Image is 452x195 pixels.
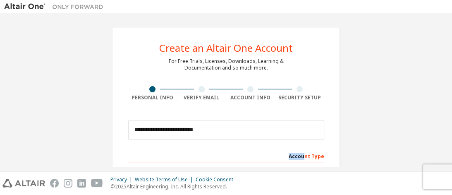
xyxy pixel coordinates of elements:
[226,94,275,101] div: Account Info
[275,94,324,101] div: Security Setup
[159,43,293,53] div: Create an Altair One Account
[110,176,135,183] div: Privacy
[4,2,108,11] img: Altair One
[169,58,284,71] div: For Free Trials, Licenses, Downloads, Learning & Documentation and so much more.
[110,183,238,190] p: © 2025 Altair Engineering, Inc. All Rights Reserved.
[128,149,324,162] div: Account Type
[64,179,72,188] img: instagram.svg
[177,94,226,101] div: Verify Email
[91,179,103,188] img: youtube.svg
[128,94,177,101] div: Personal Info
[50,179,59,188] img: facebook.svg
[135,176,196,183] div: Website Terms of Use
[2,179,45,188] img: altair_logo.svg
[196,176,238,183] div: Cookie Consent
[77,179,86,188] img: linkedin.svg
